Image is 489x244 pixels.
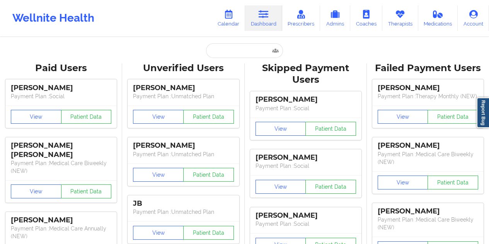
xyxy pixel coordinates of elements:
a: Prescribers [282,5,320,31]
div: Unverified Users [128,62,239,74]
button: Patient Data [305,180,356,194]
button: View [133,226,184,240]
div: [PERSON_NAME] [256,95,356,104]
div: [PERSON_NAME] [11,216,111,225]
p: Payment Plan : Unmatched Plan [133,92,233,100]
a: Dashboard [245,5,282,31]
p: Payment Plan : Medical Care Biweekly (NEW) [11,159,111,175]
div: JB [133,199,233,208]
a: Report Bug [477,97,489,128]
div: Skipped Payment Users [250,62,361,86]
div: [PERSON_NAME] [378,141,478,150]
button: View [378,110,428,124]
button: View [11,184,61,198]
div: [PERSON_NAME] [PERSON_NAME] [11,141,111,159]
p: Payment Plan : Social [11,92,111,100]
a: Medications [418,5,458,31]
button: Patient Data [61,110,112,124]
a: Admins [320,5,350,31]
p: Payment Plan : Medical Care Annually (NEW) [11,225,111,240]
button: Patient Data [428,176,478,189]
button: View [11,110,61,124]
p: Payment Plan : Social [256,220,356,228]
div: [PERSON_NAME] [11,84,111,92]
button: Patient Data [428,110,478,124]
button: View [133,168,184,182]
div: Failed Payment Users [372,62,484,74]
p: Payment Plan : Medical Care Biweekly (NEW) [378,150,478,166]
p: Payment Plan : Social [256,162,356,170]
div: Paid Users [5,62,117,74]
p: Payment Plan : Medical Care Biweekly (NEW) [378,216,478,231]
div: [PERSON_NAME] [256,211,356,220]
button: Patient Data [305,122,356,136]
div: [PERSON_NAME] [378,207,478,216]
button: View [133,110,184,124]
p: Payment Plan : Unmatched Plan [133,208,233,216]
div: [PERSON_NAME] [133,141,233,150]
button: Patient Data [61,184,112,198]
div: [PERSON_NAME] [378,84,478,92]
div: [PERSON_NAME] [133,84,233,92]
a: Therapists [382,5,418,31]
button: View [378,176,428,189]
p: Payment Plan : Therapy Monthly (NEW) [378,92,478,100]
button: Patient Data [183,226,234,240]
div: [PERSON_NAME] [256,153,356,162]
p: Payment Plan : Social [256,104,356,112]
p: Payment Plan : Unmatched Plan [133,150,233,158]
a: Account [458,5,489,31]
button: View [256,122,306,136]
a: Calendar [212,5,245,31]
button: View [256,180,306,194]
button: Patient Data [183,168,234,182]
button: Patient Data [183,110,234,124]
a: Coaches [350,5,382,31]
